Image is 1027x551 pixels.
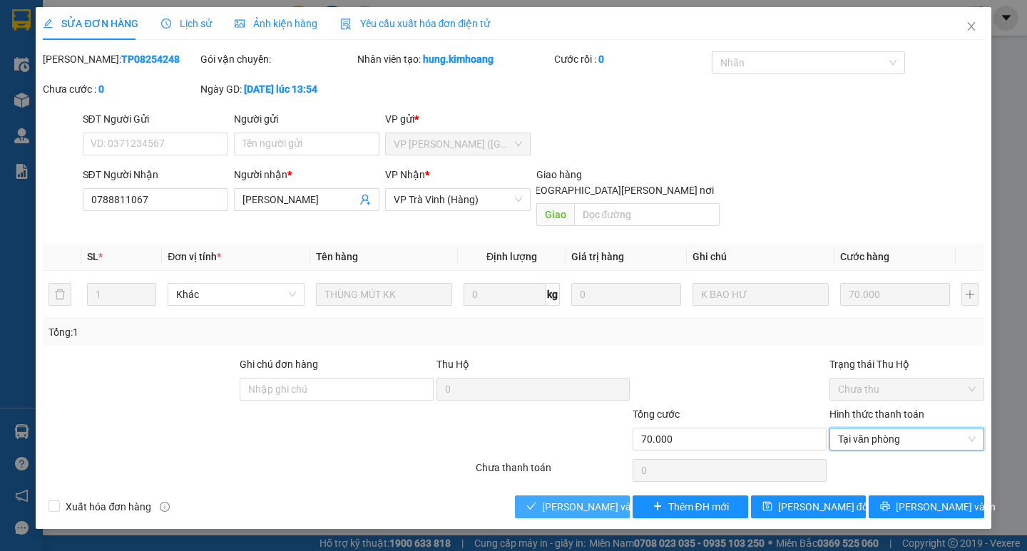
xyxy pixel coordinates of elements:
p: NHẬN: [6,61,208,75]
div: Ngày GD: [200,81,355,97]
span: Khác [176,284,295,305]
b: hung.kimhoang [423,53,494,65]
span: Cước hàng [840,251,889,262]
span: 0888079093 - [6,77,145,91]
span: Tổng cước [633,408,680,420]
span: Thu Hộ [436,359,469,370]
div: Chưa thanh toán [474,460,632,485]
button: plus [961,283,979,306]
input: 0 [840,283,950,306]
label: Ghi chú đơn hàng [240,359,318,370]
div: VP gửi [385,111,531,127]
span: Yêu cầu xuất hóa đơn điện tử [340,18,491,29]
input: Ghi chú đơn hàng [240,378,434,401]
span: save [762,501,772,513]
span: Lịch sử [161,18,212,29]
b: 0 [598,53,604,65]
span: clock-circle [161,19,171,29]
b: [DATE] lúc 13:54 [244,83,317,95]
span: Đơn vị tính [168,251,221,262]
span: picture [235,19,245,29]
button: Close [951,7,991,47]
span: [PERSON_NAME] và [PERSON_NAME] hàng [542,499,735,515]
button: plusThêm ĐH mới [633,495,747,518]
div: Người nhận [234,167,379,182]
button: check[PERSON_NAME] và [PERSON_NAME] hàng [515,495,630,518]
span: edit [43,19,53,29]
input: VD: Bàn, Ghế [316,283,452,306]
input: 0 [571,283,681,306]
img: icon [340,19,352,30]
span: Tên hàng [316,251,358,262]
span: [GEOGRAPHIC_DATA][PERSON_NAME] nơi [519,182,720,198]
span: SL [87,251,98,262]
div: Chưa cước : [43,81,198,97]
span: kg [546,283,560,306]
button: delete [48,283,71,306]
span: printer [880,501,890,513]
span: VP Nhận [385,169,425,180]
span: plus [653,501,663,513]
div: Tổng: 1 [48,324,397,340]
b: TP08254248 [121,53,180,65]
span: Xuất hóa đơn hàng [60,499,157,515]
div: [PERSON_NAME]: [43,51,198,67]
span: Chưa thu [838,379,976,400]
input: Ghi Chú [693,283,829,306]
span: QUẾ HƯƠNG [76,77,145,91]
span: info-circle [160,502,170,512]
button: printer[PERSON_NAME] và In [869,495,983,518]
b: 0 [98,83,104,95]
span: K BAO BỂ ƯỚT [37,93,117,106]
span: Tại văn phòng [838,428,976,450]
span: VP Trần Phú (Hàng) [394,133,522,155]
span: check [526,501,536,513]
div: Trạng thái Thu Hộ [829,356,984,372]
input: Dọc đường [574,203,720,226]
div: Người gửi [234,111,379,127]
span: SỬA ĐƠN HÀNG [43,18,138,29]
span: close [966,21,977,32]
span: Giao hàng [536,169,582,180]
button: save[PERSON_NAME] đổi [751,495,866,518]
span: Định lượng [486,251,537,262]
div: Cước rồi : [554,51,709,67]
th: Ghi chú [687,243,834,271]
div: Nhân viên tạo: [357,51,551,67]
div: SĐT Người Nhận [83,167,228,182]
label: Hình thức thanh toán [829,408,924,420]
span: VP [PERSON_NAME] ([GEOGRAPHIC_DATA]) - [6,28,133,55]
span: VP Trà Vinh (Hàng) [40,61,138,75]
span: [PERSON_NAME] đổi [778,499,870,515]
span: [PERSON_NAME] và In [896,499,996,515]
strong: BIÊN NHẬN GỬI HÀNG [48,8,165,21]
div: SĐT Người Gửi [83,111,228,127]
span: Giao [536,203,574,226]
p: GỬI: [6,28,208,55]
span: VP Trà Vinh (Hàng) [394,189,522,210]
span: Giá trị hàng [571,251,624,262]
span: Thêm ĐH mới [668,499,729,515]
div: Gói vận chuyển: [200,51,355,67]
span: user-add [359,194,371,205]
span: Ảnh kiện hàng [235,18,317,29]
span: GIAO: [6,93,117,106]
